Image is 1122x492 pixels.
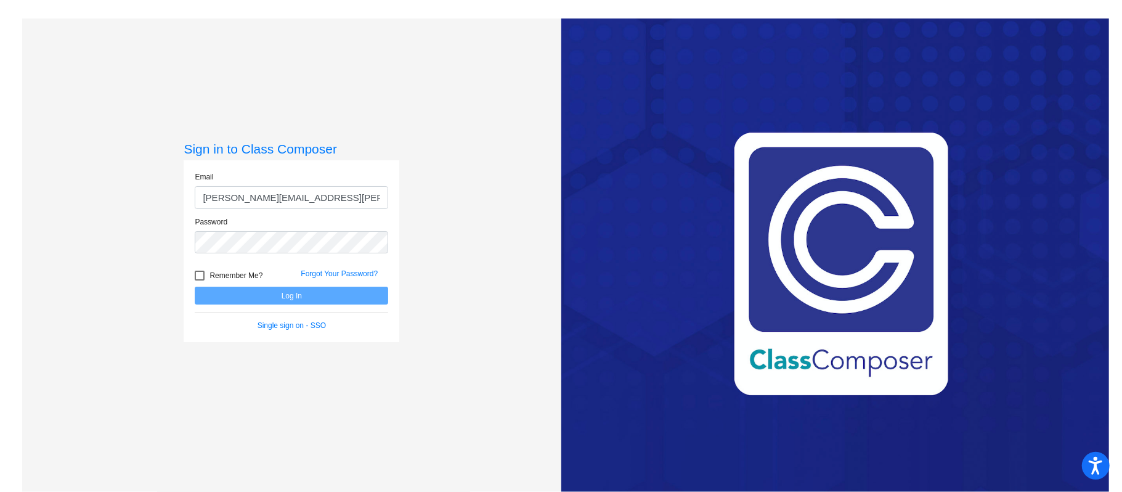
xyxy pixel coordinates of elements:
[195,287,388,305] button: Log In
[195,171,213,182] label: Email
[301,269,378,278] a: Forgot Your Password?
[195,216,227,228] label: Password
[209,268,262,283] span: Remember Me?
[184,141,399,157] h3: Sign in to Class Composer
[258,321,326,330] a: Single sign on - SSO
